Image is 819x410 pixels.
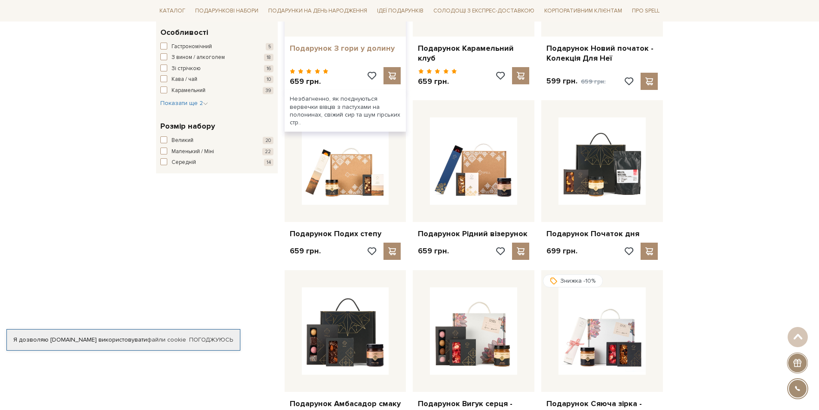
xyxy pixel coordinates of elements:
[7,336,240,344] div: Я дозволяю [DOMAIN_NAME] використовувати
[192,4,262,18] a: Подарункові набори
[546,246,577,256] p: 699 грн.
[160,99,208,107] span: Показати ще 2
[418,43,529,64] a: Подарунок Карамельний клуб
[189,336,233,344] a: Погоджуюсь
[290,77,329,86] p: 659 грн.
[581,78,606,85] span: 659 грн.
[160,99,208,108] button: Показати ще 2
[266,43,273,50] span: 5
[290,399,401,409] a: Подарунок Амбасадор смаку
[546,229,658,239] a: Подарунок Початок дня
[147,336,186,343] a: файли cookie
[160,65,273,73] button: Зі стрічкою 16
[263,137,273,144] span: 20
[264,65,273,72] span: 16
[172,148,214,156] span: Маленький / Міні
[172,136,193,145] span: Великий
[543,274,603,287] div: Знижка -10%
[290,43,401,53] a: Подарунок З гори у долину
[546,76,606,86] p: 599 грн.
[160,75,273,84] button: Кава / чай 10
[172,43,212,51] span: Гастрономічний
[156,4,189,18] a: Каталог
[265,4,371,18] a: Подарунки на День народження
[374,4,427,18] a: Ідеї подарунків
[160,43,273,51] button: Гастрономічний 5
[172,53,225,62] span: З вином / алкоголем
[160,86,273,95] button: Карамельний 39
[172,65,201,73] span: Зі стрічкою
[172,158,196,167] span: Середній
[160,53,273,62] button: З вином / алкоголем 18
[160,148,273,156] button: Маленький / Міні 22
[160,120,215,132] span: Розмір набору
[160,27,208,38] span: Особливості
[285,90,406,132] div: Незбагненно, як поєднуються вервечки вівців з пастухами на полонинах, свіжий сир та шум гірських ...
[290,229,401,239] a: Подарунок Подих степу
[541,4,626,18] a: Корпоративним клієнтам
[172,75,197,84] span: Кава / чай
[629,4,663,18] a: Про Spell
[290,246,321,256] p: 659 грн.
[430,3,538,18] a: Солодощі з експрес-доставкою
[418,246,449,256] p: 659 грн.
[160,158,273,167] button: Середній 14
[263,87,273,94] span: 39
[160,136,273,145] button: Великий 20
[418,77,457,86] p: 659 грн.
[264,76,273,83] span: 10
[262,148,273,155] span: 22
[546,43,658,64] a: Подарунок Новий початок - Колекція Для Неї
[264,54,273,61] span: 18
[264,159,273,166] span: 14
[172,86,206,95] span: Карамельний
[418,229,529,239] a: Подарунок Рідний візерунок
